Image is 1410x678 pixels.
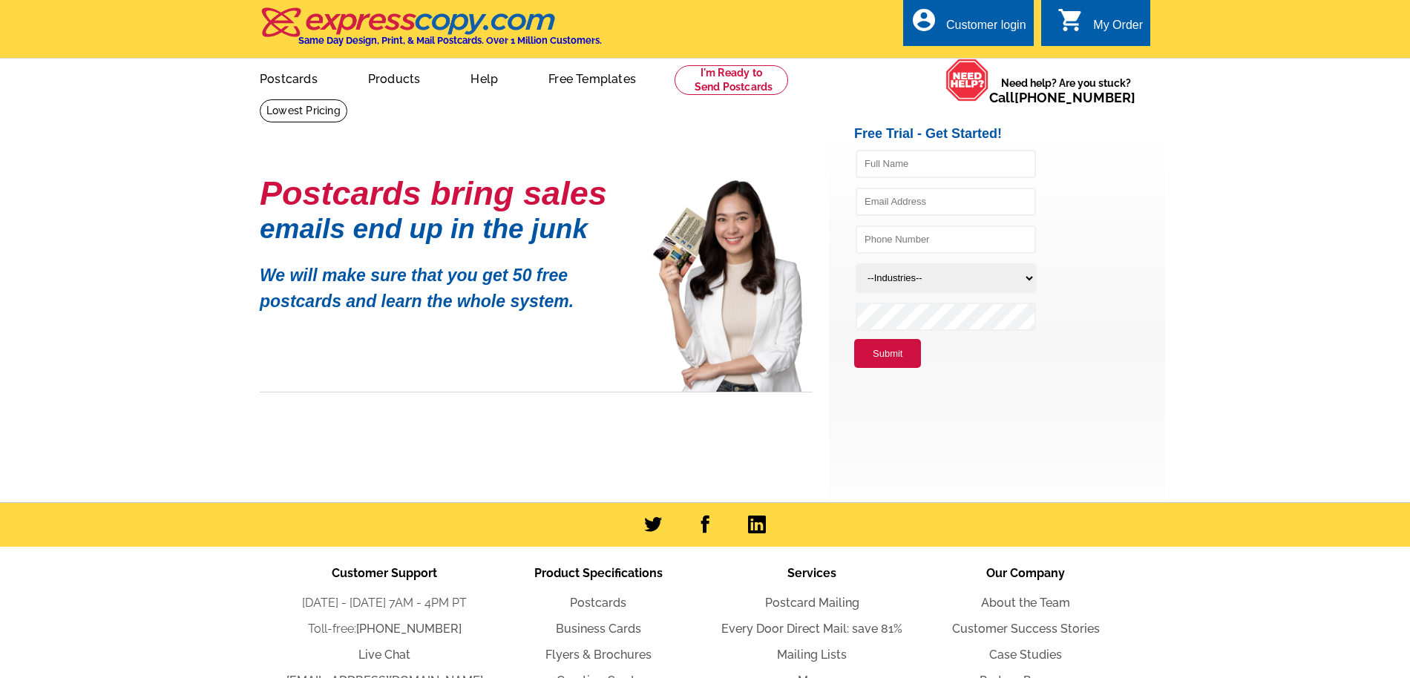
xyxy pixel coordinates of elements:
[854,126,1165,142] h2: Free Trial - Get Started!
[854,339,921,369] button: Submit
[236,60,341,95] a: Postcards
[911,16,1026,35] a: account_circle Customer login
[545,648,652,662] a: Flyers & Brochures
[1057,7,1084,33] i: shopping_cart
[777,648,847,662] a: Mailing Lists
[946,19,1026,39] div: Customer login
[1057,16,1143,35] a: shopping_cart My Order
[260,221,631,237] h1: emails end up in the junk
[570,596,626,610] a: Postcards
[534,566,663,580] span: Product Specifications
[787,566,836,580] span: Services
[945,59,989,102] img: help
[332,566,437,580] span: Customer Support
[356,622,462,636] a: [PHONE_NUMBER]
[260,251,631,314] p: We will make sure that you get 50 free postcards and learn the whole system.
[1014,90,1135,105] a: [PHONE_NUMBER]
[765,596,859,610] a: Postcard Mailing
[525,60,660,95] a: Free Templates
[981,596,1070,610] a: About the Team
[856,226,1036,254] input: Phone Number
[989,648,1062,662] a: Case Studies
[344,60,445,95] a: Products
[556,622,641,636] a: Business Cards
[278,594,491,612] li: [DATE] - [DATE] 7AM - 4PM PT
[358,648,410,662] a: Live Chat
[260,180,631,206] h1: Postcards bring sales
[721,622,902,636] a: Every Door Direct Mail: save 81%
[260,18,602,46] a: Same Day Design, Print, & Mail Postcards. Over 1 Million Customers.
[911,7,937,33] i: account_circle
[298,35,602,46] h4: Same Day Design, Print, & Mail Postcards. Over 1 Million Customers.
[986,566,1065,580] span: Our Company
[952,622,1100,636] a: Customer Success Stories
[856,150,1036,178] input: Full Name
[989,76,1143,105] span: Need help? Are you stuck?
[856,188,1036,216] input: Email Address
[278,620,491,638] li: Toll-free:
[1093,19,1143,39] div: My Order
[989,90,1135,105] span: Call
[447,60,522,95] a: Help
